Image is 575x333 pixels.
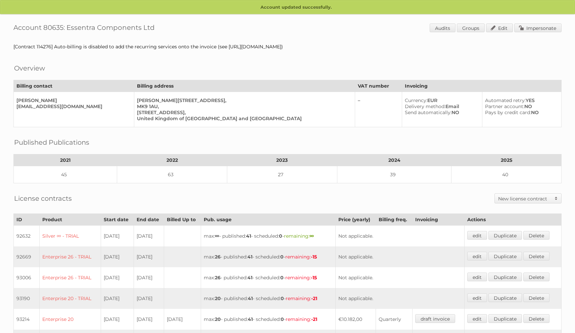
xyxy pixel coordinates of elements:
[285,275,317,281] span: remaining:
[137,109,349,115] div: [STREET_ADDRESS],
[134,80,355,92] th: Billing address
[134,226,164,247] td: [DATE]
[488,273,522,281] a: Duplicate
[405,97,427,103] span: Currency:
[336,226,465,247] td: Not applicable.
[281,316,284,322] strong: 0
[311,254,317,260] strong: -15
[457,23,485,32] a: Groups
[248,295,253,301] strong: 41
[40,226,101,247] td: Silver ∞ - TRIAL
[280,275,284,281] strong: 0
[16,97,129,103] div: [PERSON_NAME]
[495,194,561,203] a: New license contract
[14,193,72,203] h2: License contracts
[311,316,317,322] strong: -21
[247,275,252,281] strong: 41
[134,214,164,226] th: End date
[215,316,221,322] strong: 20
[376,309,413,330] td: Quarterly
[405,109,477,115] div: NO
[137,103,349,109] div: MK9 1AU,
[376,214,413,226] th: Billing freq.
[14,80,134,92] th: Billing contact
[413,214,464,226] th: Invoicing
[551,194,561,203] span: Toggle
[485,97,526,103] span: Automated retry:
[355,92,402,127] td: –
[415,314,455,323] a: draft invoice
[14,154,117,166] th: 2021
[523,314,549,323] a: Delete
[134,267,164,288] td: [DATE]
[337,154,451,166] th: 2024
[464,214,561,226] th: Actions
[488,252,522,260] a: Duplicate
[134,246,164,267] td: [DATE]
[117,154,227,166] th: 2022
[523,273,549,281] a: Delete
[355,80,402,92] th: VAT number
[336,246,465,267] td: Not applicable.
[488,314,522,323] a: Duplicate
[523,231,549,240] a: Delete
[13,44,562,50] div: [Contract 114276] Auto-billing is disabled to add the recurring services onto the invoice (see [U...
[485,103,556,109] div: NO
[40,288,101,309] td: Enterprise 20 - TRIAL
[336,288,465,309] td: Not applicable.
[467,273,487,281] a: edit
[451,166,562,183] td: 40
[164,214,201,226] th: Billed Up to
[488,231,522,240] a: Duplicate
[285,254,317,260] span: remaining:
[117,166,227,183] td: 63
[467,314,487,323] a: edit
[215,295,221,301] strong: 20
[40,309,101,330] td: Enterprise 20
[201,267,336,288] td: max: - published: - scheduled: -
[227,154,337,166] th: 2023
[14,226,40,247] td: 92632
[311,275,317,281] strong: -15
[0,0,575,14] p: Account updated successfully.
[485,109,556,115] div: NO
[101,246,134,267] td: [DATE]
[337,166,451,183] td: 39
[134,309,164,330] td: [DATE]
[336,309,376,330] td: €10.182,00
[467,293,487,302] a: edit
[336,214,376,226] th: Price (yearly)
[485,103,524,109] span: Partner account:
[514,23,562,32] a: Impersonate
[13,23,562,34] h1: Account 80635: Essentra Components Ltd
[246,233,251,239] strong: 41
[498,195,551,202] h2: New license contract
[467,252,487,260] a: edit
[101,309,134,330] td: [DATE]
[201,214,336,226] th: Pub. usage
[215,275,221,281] strong: 26
[280,254,284,260] strong: 0
[430,23,456,32] a: Audits
[467,231,487,240] a: edit
[286,295,317,301] span: remaining:
[101,214,134,226] th: Start date
[486,23,513,32] a: Edit
[14,246,40,267] td: 92669
[14,214,40,226] th: ID
[14,288,40,309] td: 93190
[101,267,134,288] td: [DATE]
[523,252,549,260] a: Delete
[485,97,556,103] div: YES
[309,233,314,239] strong: ∞
[215,254,221,260] strong: 26
[247,254,252,260] strong: 41
[101,226,134,247] td: [DATE]
[405,103,445,109] span: Delivery method:
[488,293,522,302] a: Duplicate
[248,316,253,322] strong: 41
[405,109,451,115] span: Send automatically:
[405,103,477,109] div: Email
[14,63,45,73] h2: Overview
[336,267,465,288] td: Not applicable.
